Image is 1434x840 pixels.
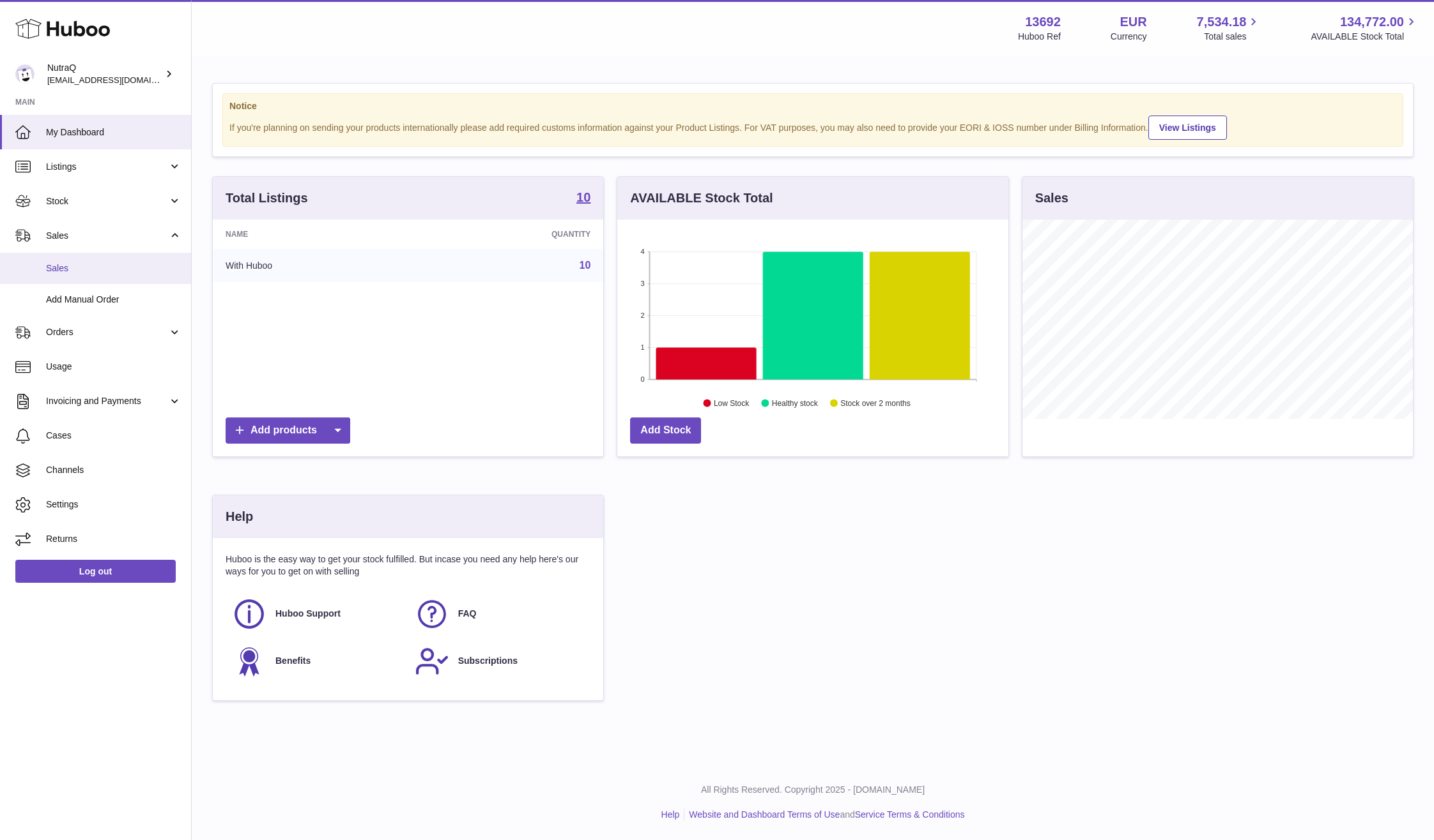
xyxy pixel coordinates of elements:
th: Quantity [419,220,603,249]
td: With Huboo [213,249,419,282]
p: All Rights Reserved. Copyright 2025 - [DOMAIN_NAME] [202,784,1424,796]
h3: AVAILABLE Stock Total [630,190,773,207]
a: Subscriptions [415,644,585,679]
a: 10 [580,260,591,271]
text: 0 [641,375,645,383]
text: 1 [641,343,645,351]
text: 3 [641,280,645,287]
span: Stock [46,195,168,207]
span: [EMAIL_ADDRESS][DOMAIN_NAME] [47,75,188,85]
text: 4 [641,248,645,255]
strong: EUR [1120,13,1146,31]
text: 2 [641,311,645,319]
span: 134,772.00 [1340,13,1404,31]
a: FAQ [415,597,585,631]
strong: Notice [229,100,1396,112]
div: If you're planning on sending your products internationally please add required customs informati... [229,114,1396,140]
strong: 13692 [1025,13,1061,31]
h3: Help [226,508,253,525]
strong: 10 [576,191,590,204]
span: FAQ [458,608,477,620]
span: Sales [46,230,168,242]
span: Subscriptions [458,655,518,667]
a: 7,534.18 Total sales [1197,13,1261,43]
span: Add Manual Order [46,294,181,306]
a: 134,772.00 AVAILABLE Stock Total [1311,13,1419,43]
span: Huboo Support [275,608,341,620]
span: Settings [46,499,181,511]
span: Invoicing and Payments [46,395,168,407]
a: Website and Dashboard Terms of Use [689,809,840,820]
text: Stock over 2 months [841,399,911,408]
h3: Sales [1035,190,1068,207]
span: Returns [46,533,181,545]
span: Usage [46,361,181,373]
a: Service Terms & Conditions [855,809,965,820]
span: My Dashboard [46,126,181,139]
p: Huboo is the easy way to get your stock fulfilled. But incase you need any help here's our ways f... [226,553,590,578]
a: Add products [226,417,350,444]
span: 7,534.18 [1197,13,1247,31]
span: Total sales [1204,31,1261,43]
a: Benefits [232,644,402,679]
span: Orders [46,326,168,338]
span: Listings [46,161,168,173]
a: View Listings [1148,116,1227,140]
th: Name [213,220,419,249]
div: NutraQ [47,62,162,86]
a: Add Stock [630,417,701,444]
img: log@nutraq.com [15,64,35,84]
div: Huboo Ref [1018,31,1061,43]
span: Cases [46,430,181,442]
a: Help [661,809,680,820]
text: Low Stock [714,399,750,408]
div: Currency [1111,31,1147,43]
a: Huboo Support [232,597,402,631]
a: Log out [15,560,176,583]
span: Benefits [275,655,311,667]
span: Sales [46,262,181,274]
li: and [684,809,964,821]
span: AVAILABLE Stock Total [1311,31,1419,43]
a: 10 [576,191,590,206]
text: Healthy stock [772,399,819,408]
span: Channels [46,464,181,476]
h3: Total Listings [226,190,308,207]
